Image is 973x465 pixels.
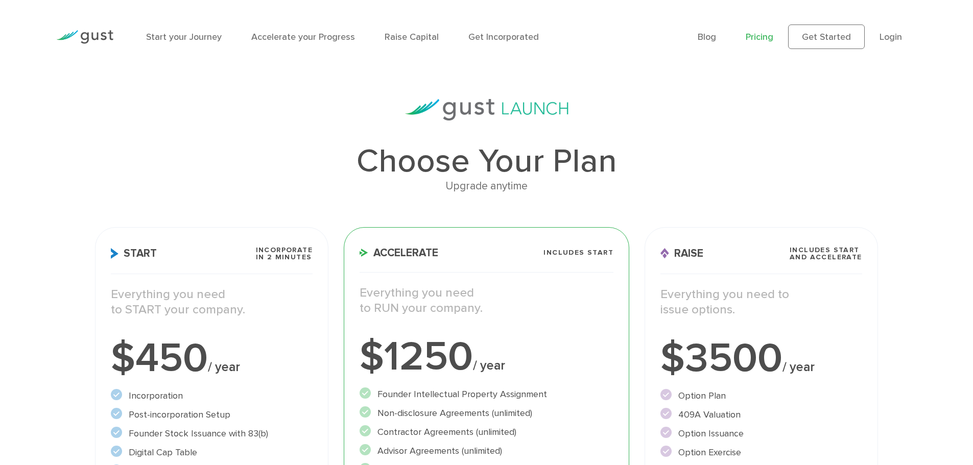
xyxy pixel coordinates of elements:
[111,248,118,259] img: Start Icon X2
[543,249,613,256] span: Includes START
[660,446,862,459] li: Option Exercise
[660,338,862,379] div: $3500
[360,425,613,439] li: Contractor Agreements (unlimited)
[111,408,313,422] li: Post-incorporation Setup
[111,389,313,403] li: Incorporation
[146,32,222,42] a: Start your Journey
[256,247,313,261] span: Incorporate in 2 Minutes
[405,99,568,120] img: gust-launch-logos.svg
[660,248,669,259] img: Raise Icon
[111,338,313,379] div: $450
[360,406,613,420] li: Non-disclosure Agreements (unlimited)
[660,248,703,259] span: Raise
[360,249,368,257] img: Accelerate Icon
[385,32,439,42] a: Raise Capital
[95,145,877,178] h1: Choose Your Plan
[660,389,862,403] li: Option Plan
[360,387,613,401] li: Founder Intellectual Property Assignment
[251,32,355,42] a: Accelerate your Progress
[660,287,862,317] p: Everything you need to issue options.
[473,358,505,373] span: / year
[660,427,862,440] li: Option Issuance
[360,285,613,316] p: Everything you need to RUN your company.
[111,287,313,317] p: Everything you need to START your company.
[660,408,862,422] li: 409A Valuation
[56,30,113,44] img: Gust Logo
[782,359,815,375] span: / year
[360,336,613,377] div: $1250
[111,427,313,440] li: Founder Stock Issuance with 83(b)
[111,248,157,259] span: Start
[880,32,902,42] a: Login
[111,446,313,459] li: Digital Cap Table
[468,32,539,42] a: Get Incorporated
[360,444,613,458] li: Advisor Agreements (unlimited)
[95,178,877,195] div: Upgrade anytime
[788,25,865,49] a: Get Started
[790,247,862,261] span: Includes START and ACCELERATE
[208,359,240,375] span: / year
[360,248,438,258] span: Accelerate
[698,32,716,42] a: Blog
[746,32,773,42] a: Pricing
